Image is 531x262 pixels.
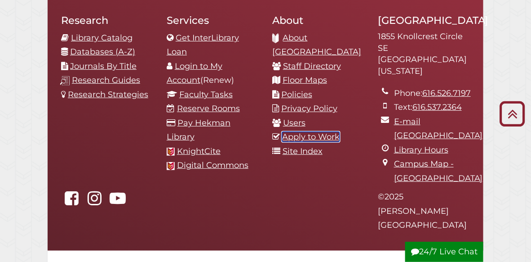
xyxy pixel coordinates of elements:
[61,196,82,206] a: Hekman Library on Facebook
[167,118,230,142] a: Pay Hekman Library
[70,47,135,57] a: Databases (A-Z)
[378,31,470,77] address: 1855 Knollcrest Circle SE [GEOGRAPHIC_DATA][US_STATE]
[167,14,259,27] h2: Services
[179,90,233,99] a: Faculty Tasks
[283,61,341,71] a: Staff Directory
[283,75,327,85] a: Floor Maps
[107,196,128,206] a: Hekman Library on YouTube
[394,86,470,101] li: Phone:
[282,132,340,142] a: Apply to Work
[167,59,259,88] li: (Renew)
[281,104,337,113] a: Privacy Policy
[70,61,137,71] a: Journals By Title
[84,196,105,206] a: hekmanlibrary on Instagram
[283,146,323,156] a: Site Index
[394,100,470,115] li: Text:
[281,90,312,99] a: Policies
[167,61,222,86] a: Login to My Account
[68,90,148,99] a: Research Strategies
[283,118,305,128] a: Users
[496,106,529,121] a: Back to Top
[167,148,175,156] img: Calvin favicon logo
[60,76,70,86] img: research-guides-icon-white_37x37.png
[394,117,483,141] a: E-mail [GEOGRAPHIC_DATA]
[394,159,483,183] a: Campus Map - [GEOGRAPHIC_DATA]
[422,88,471,98] a: 616.526.7197
[72,75,140,85] a: Research Guides
[177,104,240,113] a: Reserve Rooms
[378,14,470,27] h2: [GEOGRAPHIC_DATA]
[177,160,248,170] a: Digital Commons
[272,14,364,27] h2: About
[412,102,462,112] a: 616.537.2364
[71,33,133,43] a: Library Catalog
[378,190,470,233] p: © 2025 [PERSON_NAME][GEOGRAPHIC_DATA]
[394,145,448,155] a: Library Hours
[61,14,153,27] h2: Research
[177,146,221,156] a: KnightCite
[167,162,175,170] img: Calvin favicon logo
[167,33,239,57] a: Get InterLibrary Loan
